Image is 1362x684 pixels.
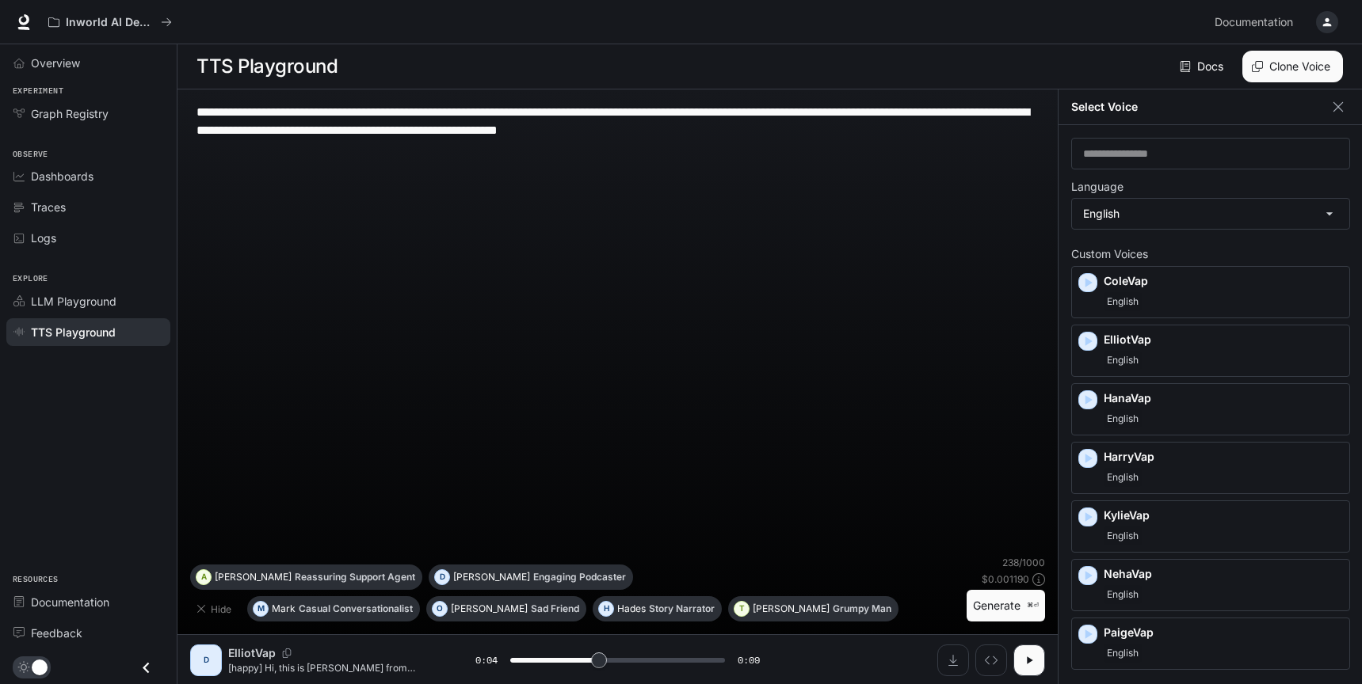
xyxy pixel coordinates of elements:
p: Custom Voices [1071,249,1350,260]
span: English [1104,468,1142,487]
p: KylieVap [1104,507,1343,523]
span: Traces [31,199,66,215]
a: Documentation [6,588,170,616]
p: $ 0.001190 [982,572,1029,586]
p: Engaging Podcaster [533,572,626,582]
p: Casual Conversationalist [299,604,413,614]
a: Traces [6,193,170,221]
p: Grumpy Man [833,604,891,614]
p: ElliotVap [228,645,276,661]
button: Generate⌘⏎ [967,590,1045,622]
p: Hades [617,604,646,614]
button: T[PERSON_NAME]Grumpy Man [728,596,898,621]
a: Dashboards [6,162,170,190]
p: PaigeVap [1104,625,1343,640]
a: Overview [6,49,170,77]
span: Dark mode toggle [32,658,48,675]
p: Mark [272,604,296,614]
button: HHadesStory Narrator [593,596,722,621]
a: Docs [1177,51,1230,82]
span: English [1104,292,1142,311]
p: Language [1071,181,1124,192]
div: H [599,596,613,621]
a: Graph Registry [6,100,170,127]
p: [PERSON_NAME] [215,572,292,582]
div: O [433,596,447,621]
p: ElliotVap [1104,332,1343,348]
span: TTS Playground [31,324,116,340]
p: NehaVap [1104,566,1343,582]
button: Inspect [975,644,1007,676]
a: LLM Playground [6,287,170,315]
span: 0:04 [475,652,498,668]
p: HarryVap [1104,449,1343,465]
div: D [435,564,449,590]
button: All workspaces [41,6,179,38]
span: English [1104,585,1142,604]
button: D[PERSON_NAME]Engaging Podcaster [429,564,633,590]
span: Overview [31,55,80,71]
div: English [1072,199,1349,229]
span: English [1104,526,1142,545]
a: Feedback [6,619,170,647]
p: [PERSON_NAME] [453,572,530,582]
span: Logs [31,230,56,246]
span: 0:09 [738,652,760,668]
span: Graph Registry [31,105,109,122]
p: Inworld AI Demos [66,16,155,29]
span: Documentation [1215,13,1293,32]
span: English [1104,409,1142,428]
span: Dashboards [31,168,93,184]
p: ⌘⏎ [1027,601,1039,610]
p: [happy] Hi, this is [PERSON_NAME] from Senior Medical Alert. You've been qualified to receive a f... [228,661,437,674]
p: 238 / 1000 [1002,556,1045,569]
button: Clone Voice [1242,51,1343,82]
h1: TTS Playground [196,51,338,82]
div: A [196,564,211,590]
p: [PERSON_NAME] [753,604,830,614]
span: English [1104,351,1142,370]
div: M [254,596,268,621]
button: O[PERSON_NAME]Sad Friend [426,596,586,621]
p: [PERSON_NAME] [451,604,528,614]
button: Hide [190,596,241,621]
button: A[PERSON_NAME]Reassuring Support Agent [190,564,422,590]
p: Story Narrator [649,604,715,614]
div: D [193,648,219,673]
p: HanaVap [1104,390,1343,406]
p: Sad Friend [531,604,579,614]
div: T [734,596,749,621]
a: TTS Playground [6,318,170,346]
p: Reassuring Support Agent [295,572,415,582]
span: Feedback [31,625,82,641]
p: ColeVap [1104,273,1343,289]
a: Logs [6,224,170,252]
button: Close drawer [128,652,164,684]
a: Documentation [1208,6,1305,38]
span: English [1104,644,1142,663]
span: LLM Playground [31,293,116,310]
button: Copy Voice ID [276,648,298,658]
button: Download audio [937,644,969,676]
button: MMarkCasual Conversationalist [247,596,420,621]
span: Documentation [31,594,109,610]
